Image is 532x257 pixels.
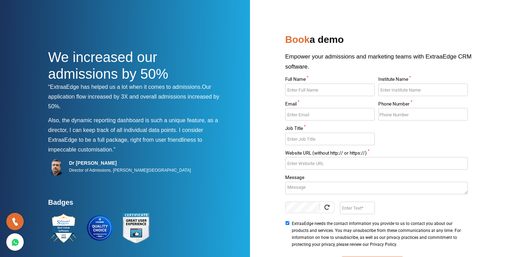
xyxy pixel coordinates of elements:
span: ExtraaEdge needs the contact information you provide to us to contact you about our products and ... [292,220,465,248]
label: Website URL (without http:// or https://) [285,151,468,157]
h2: a demo [285,31,484,52]
p: Empower your admissions and marketing teams with ExtraaEdge CRM software. [285,52,484,77]
span: We increased our admissions by 50% [48,49,168,81]
span: “ExtraaEdge has helped us a lot when it comes to admissions. [48,84,202,90]
h5: Dr [PERSON_NAME] [69,160,191,166]
input: Enter Phone Number [378,108,468,120]
span: Book [285,34,310,45]
label: Email [285,102,374,108]
input: Enter Website URL [285,157,468,170]
textarea: Message [285,182,468,194]
input: Enter Text [340,202,374,214]
label: Message [285,175,468,182]
input: Enter Email [285,108,374,120]
label: Job Title [285,126,374,133]
input: Enter Full Name [285,84,374,96]
input: Enter Institute Name [378,84,468,96]
label: Full Name [285,77,374,84]
label: Institute Name [378,77,468,84]
h4: Badges [48,198,226,211]
span: I consider ExtraaEdge to be a full package, right from user friendliness to impeccable customisat... [48,127,203,153]
label: Phone Number [378,102,468,108]
span: Our application flow increased by 3X and overall admissions increased by 50%. [48,84,219,109]
input: Enter Job Title [285,133,374,145]
p: Director of Admissions, [PERSON_NAME][GEOGRAPHIC_DATA] [69,166,191,174]
input: ExtraaEdge needs the contact information you provide to us to contact you about our products and ... [285,221,290,225]
span: Also, the dynamic reporting dashboard is such a unique feature, as a director, I can keep track o... [48,117,218,133]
